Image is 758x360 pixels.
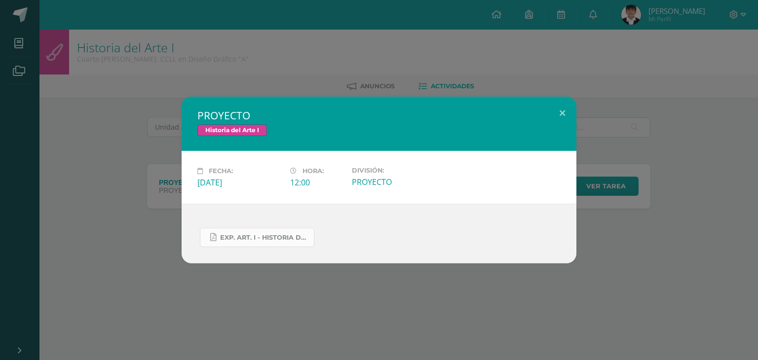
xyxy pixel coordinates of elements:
[352,167,437,174] label: División:
[352,177,437,187] div: PROYECTO
[209,167,233,175] span: Fecha:
[548,97,576,130] button: Close (Esc)
[303,167,324,175] span: Hora:
[197,124,267,136] span: Historia del Arte I
[220,234,309,242] span: Exp. art. I - Historia del arte I.docx.pdf
[290,177,344,188] div: 12:00
[197,177,282,188] div: [DATE]
[200,228,314,247] a: Exp. art. I - Historia del arte I.docx.pdf
[197,108,561,122] h2: PROYECTO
